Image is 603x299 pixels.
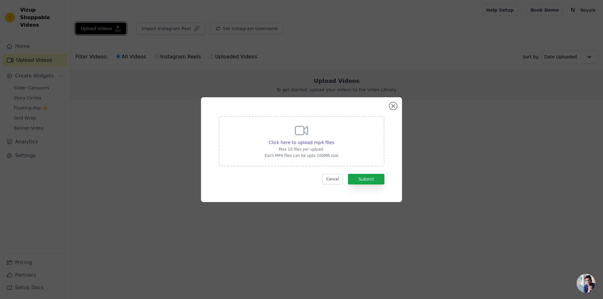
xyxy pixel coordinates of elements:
[269,140,334,145] span: Click here to upload mp4 files
[265,147,338,152] p: Max 10 files per upload.
[348,174,384,184] button: Submit
[322,174,343,184] button: Cancel
[265,153,338,158] p: Each MP4 files can be upto 100MB size
[577,274,595,293] a: Open chat
[389,102,397,110] button: Close modal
